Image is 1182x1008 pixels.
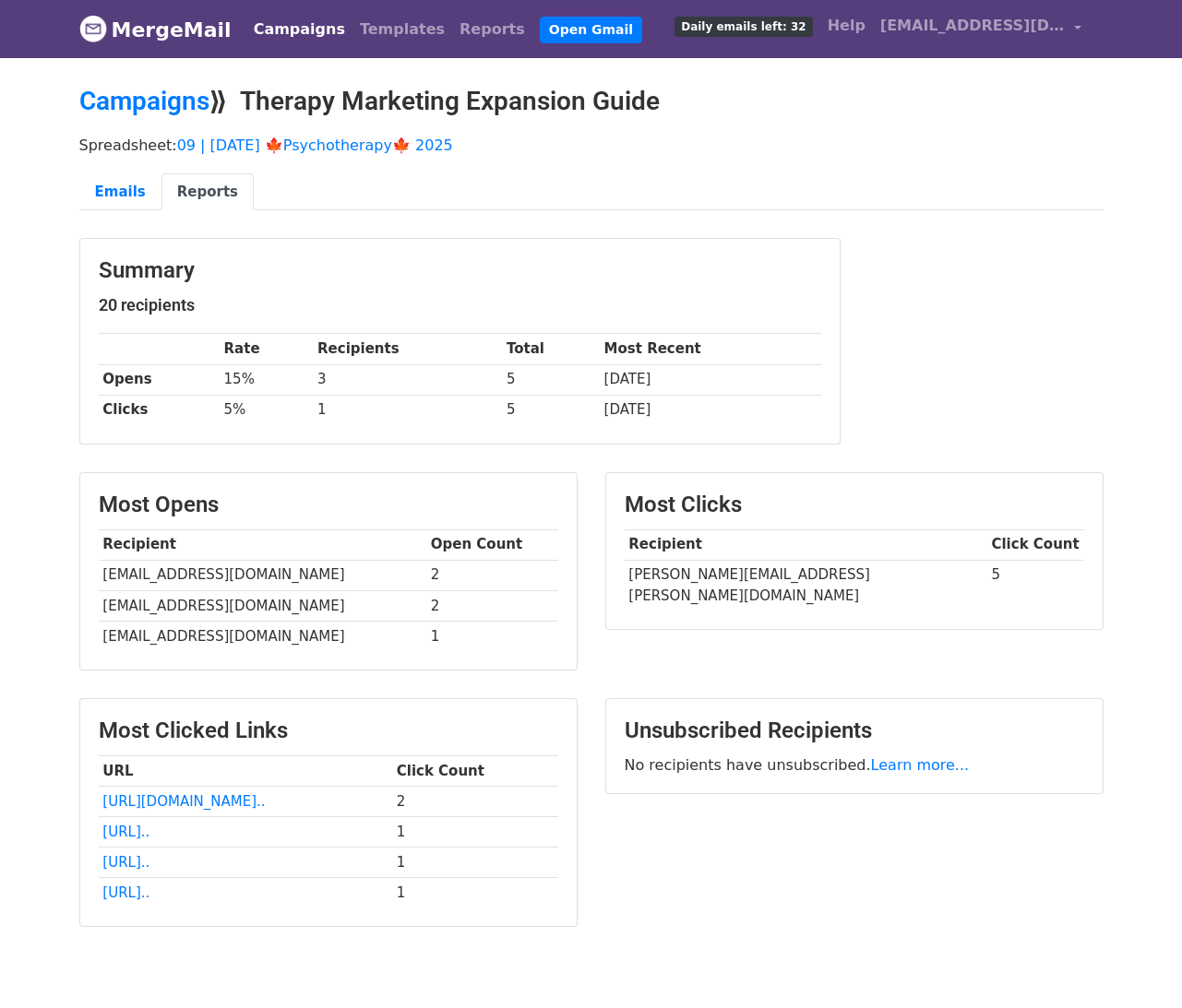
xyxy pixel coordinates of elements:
[392,878,558,908] td: 1
[352,11,452,48] a: Templates
[102,824,149,840] a: [URL]..
[99,590,426,621] td: [EMAIL_ADDRESS][DOMAIN_NAME]
[452,11,532,48] a: Reports
[871,756,970,774] a: Learn more...
[99,295,821,315] h5: 20 recipients
[99,560,426,590] td: [EMAIL_ADDRESS][DOMAIN_NAME]
[600,364,821,395] td: [DATE]
[161,173,254,211] a: Reports
[426,590,558,621] td: 2
[79,136,1104,155] p: Spreadsheet:
[625,529,987,560] th: Recipient
[392,848,558,878] td: 1
[99,364,220,395] th: Opens
[625,492,1084,518] h3: Most Clicks
[540,17,642,43] a: Open Gmail
[313,364,502,395] td: 3
[426,560,558,590] td: 2
[177,136,453,154] a: 09 | [DATE] 🍁Psychotherapy🍁 2025
[99,395,220,425] th: Clicks
[220,334,314,364] th: Rate
[79,86,209,116] a: Campaigns
[502,364,600,395] td: 5
[79,15,107,42] img: MergeMail logo
[987,529,1084,560] th: Click Count
[675,17,812,37] span: Daily emails left: 32
[873,7,1089,51] a: [EMAIL_ADDRESS][DOMAIN_NAME]
[625,560,987,611] td: [PERSON_NAME][EMAIL_ADDRESS][PERSON_NAME][DOMAIN_NAME]
[392,755,558,786] th: Click Count
[392,786,558,816] td: 2
[987,560,1084,611] td: 5
[600,395,821,425] td: [DATE]
[426,529,558,560] th: Open Count
[220,395,314,425] td: 5%
[1090,919,1182,1008] iframe: Chat Widget
[99,621,426,651] td: [EMAIL_ADDRESS][DOMAIN_NAME]
[625,755,1084,775] p: No recipients have unsubscribed.
[102,793,265,810] a: [URL][DOMAIN_NAME]..
[313,395,502,425] td: 1
[820,7,873,44] a: Help
[426,621,558,651] td: 1
[99,529,426,560] th: Recipient
[102,884,149,901] a: [URL]..
[502,395,600,425] td: 5
[79,10,232,49] a: MergeMail
[220,364,314,395] td: 15%
[625,717,1084,744] h3: Unsubscribed Recipients
[600,334,821,364] th: Most Recent
[102,854,149,871] a: [URL]..
[880,15,1065,37] span: [EMAIL_ADDRESS][DOMAIN_NAME]
[392,816,558,847] td: 1
[99,717,558,744] h3: Most Clicked Links
[313,334,502,364] th: Recipients
[79,173,161,211] a: Emails
[99,755,392,786] th: URL
[246,11,352,48] a: Campaigns
[79,86,1104,117] h2: ⟫ Therapy Marketing Expansion Guide
[99,492,558,518] h3: Most Opens
[502,334,600,364] th: Total
[99,257,821,284] h3: Summary
[667,7,819,44] a: Daily emails left: 32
